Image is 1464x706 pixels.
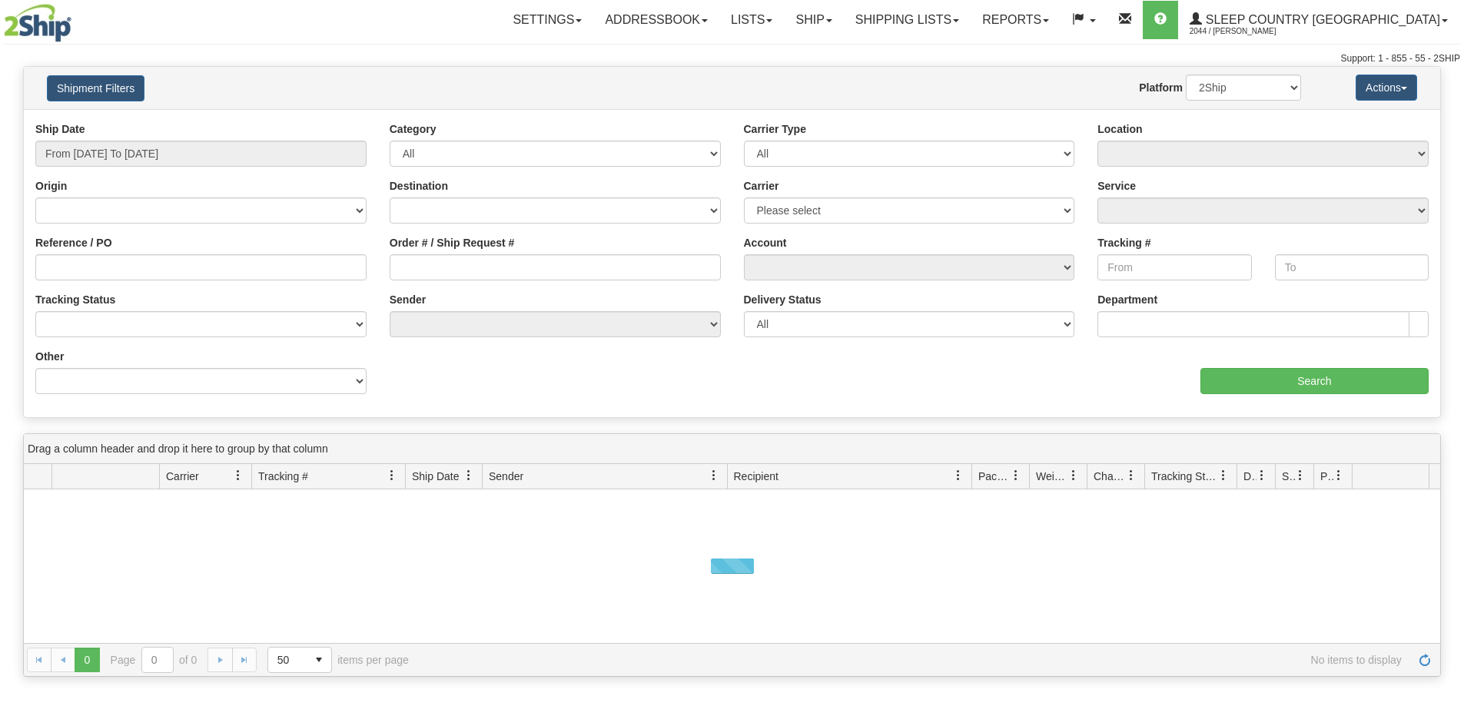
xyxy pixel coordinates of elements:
label: Account [744,235,787,250]
label: Tracking # [1097,235,1150,250]
span: Page sizes drop down [267,647,332,673]
span: Ship Date [412,469,459,484]
span: Pickup Status [1320,469,1333,484]
label: Ship Date [35,121,85,137]
span: select [307,648,331,672]
label: Service [1097,178,1136,194]
label: Department [1097,292,1157,307]
span: Shipment Issues [1282,469,1295,484]
span: Tracking # [258,469,308,484]
a: Ship [784,1,843,39]
a: Shipping lists [844,1,971,39]
a: Tracking Status filter column settings [1210,462,1237,489]
button: Shipment Filters [47,75,144,101]
span: Page of 0 [111,647,198,673]
a: Settings [501,1,593,39]
a: Tracking # filter column settings [379,462,405,489]
a: Lists [719,1,784,39]
input: Search [1200,368,1429,394]
label: Delivery Status [744,292,822,307]
span: items per page [267,647,409,673]
label: Destination [390,178,448,194]
a: Sender filter column settings [701,462,727,489]
span: Weight [1036,469,1068,484]
input: To [1275,254,1429,280]
div: Support: 1 - 855 - 55 - 2SHIP [4,52,1460,65]
a: Reports [971,1,1061,39]
span: Page 0 [75,648,99,672]
span: No items to display [430,654,1402,666]
span: Packages [978,469,1011,484]
span: Carrier [166,469,199,484]
a: Refresh [1413,648,1437,672]
span: Charge [1094,469,1126,484]
label: Category [390,121,437,137]
span: 2044 / [PERSON_NAME] [1190,24,1305,39]
a: Shipment Issues filter column settings [1287,462,1313,489]
span: Delivery Status [1243,469,1257,484]
button: Actions [1356,75,1417,101]
label: Sender [390,292,426,307]
a: Sleep Country [GEOGRAPHIC_DATA] 2044 / [PERSON_NAME] [1178,1,1459,39]
a: Addressbook [593,1,719,39]
label: Tracking Status [35,292,115,307]
div: grid grouping header [24,434,1440,464]
label: Order # / Ship Request # [390,235,515,250]
img: logo2044.jpg [4,4,71,42]
span: Sleep Country [GEOGRAPHIC_DATA] [1202,13,1440,26]
span: 50 [277,652,297,668]
input: From [1097,254,1251,280]
a: Weight filter column settings [1061,462,1087,489]
a: Carrier filter column settings [225,462,251,489]
label: Platform [1139,80,1183,95]
label: Carrier Type [744,121,806,137]
label: Reference / PO [35,235,112,250]
label: Carrier [744,178,779,194]
a: Pickup Status filter column settings [1326,462,1352,489]
span: Tracking Status [1151,469,1218,484]
a: Recipient filter column settings [945,462,971,489]
a: Packages filter column settings [1003,462,1029,489]
span: Recipient [734,469,778,484]
label: Location [1097,121,1142,137]
a: Charge filter column settings [1118,462,1144,489]
label: Other [35,349,64,364]
span: Sender [489,469,523,484]
a: Ship Date filter column settings [456,462,482,489]
a: Delivery Status filter column settings [1249,462,1275,489]
label: Origin [35,178,67,194]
